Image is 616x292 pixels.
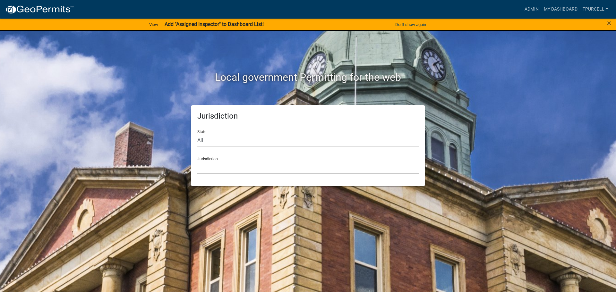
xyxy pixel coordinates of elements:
a: Tpurcell [580,3,611,15]
h2: Local government Permitting for the web [130,71,486,83]
h5: Jurisdiction [197,112,419,121]
a: Admin [522,3,541,15]
strong: Add "Assigned Inspector" to Dashboard List! [165,21,264,27]
button: Don't show again [393,19,429,30]
a: View [147,19,161,30]
span: × [607,19,611,28]
a: My Dashboard [541,3,580,15]
button: Close [607,19,611,27]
